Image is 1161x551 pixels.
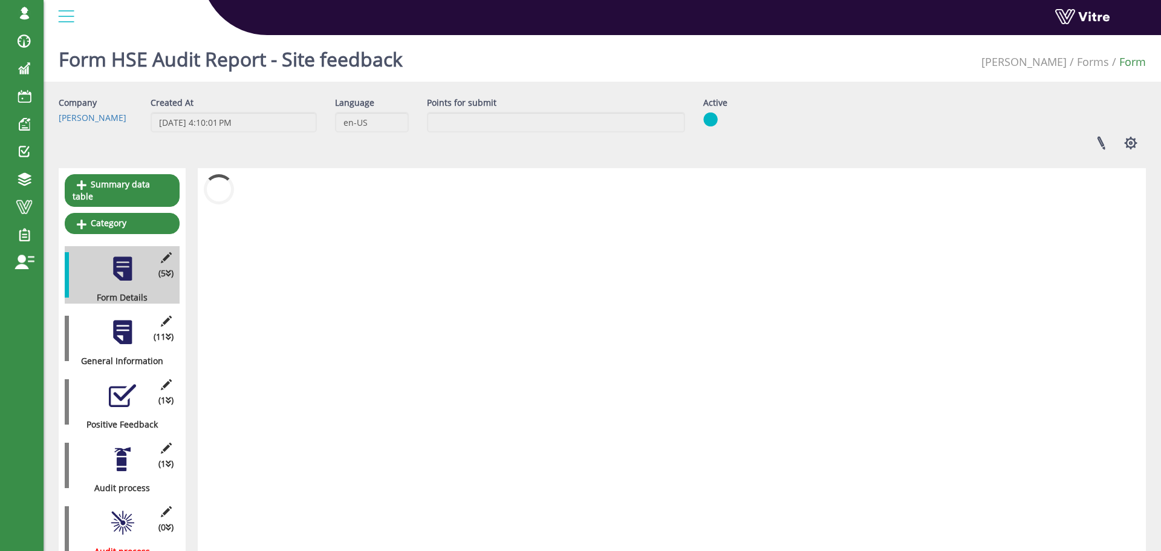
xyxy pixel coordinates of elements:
label: Points for submit [427,97,496,109]
div: Positive Feedback [65,419,171,431]
label: Language [335,97,374,109]
label: Created At [151,97,193,109]
img: yes [703,112,718,127]
a: [PERSON_NAME] [59,112,126,123]
h1: Form HSE Audit Report - Site feedback [59,30,403,82]
span: (1 ) [158,394,174,406]
span: (0 ) [158,521,174,533]
span: (5 ) [158,267,174,279]
label: Company [59,97,97,109]
label: Active [703,97,727,109]
a: Category [65,213,180,233]
li: Form [1109,54,1146,70]
a: Summary data table [65,174,180,207]
div: Audit process [65,482,171,494]
a: [PERSON_NAME] [981,54,1067,69]
div: General Information [65,355,171,367]
div: Form Details [65,292,171,304]
span: (11 ) [154,331,174,343]
a: Forms [1077,54,1109,69]
span: (1 ) [158,458,174,470]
